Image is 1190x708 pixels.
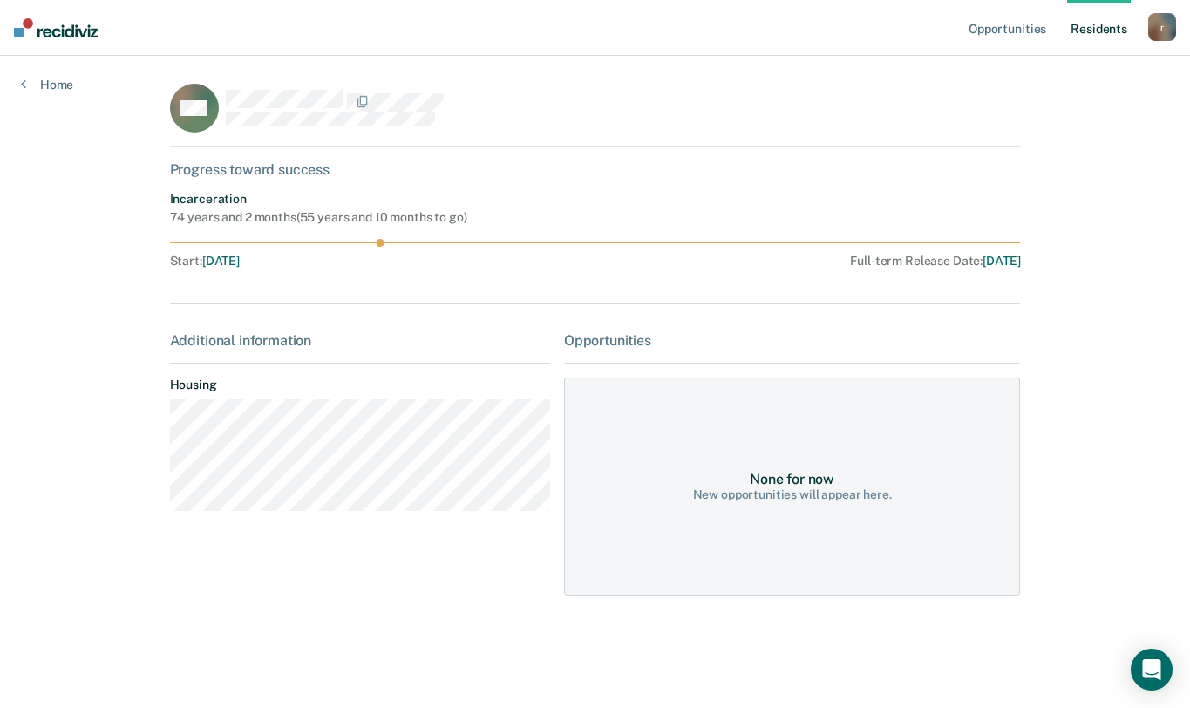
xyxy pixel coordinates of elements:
[170,192,467,207] div: Incarceration
[202,254,240,268] span: [DATE]
[548,254,1020,269] div: Full-term Release Date :
[14,18,98,37] img: Recidiviz
[564,332,1021,349] div: Opportunities
[750,471,834,487] div: None for now
[21,77,73,92] a: Home
[170,210,467,225] div: 74 years and 2 months ( 55 years and 10 months to go )
[983,254,1020,268] span: [DATE]
[1148,13,1176,41] button: r
[170,161,1021,178] div: Progress toward success
[693,487,892,502] div: New opportunities will appear here.
[170,254,542,269] div: Start :
[170,332,550,349] div: Additional information
[1131,649,1173,691] div: Open Intercom Messenger
[170,378,550,392] dt: Housing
